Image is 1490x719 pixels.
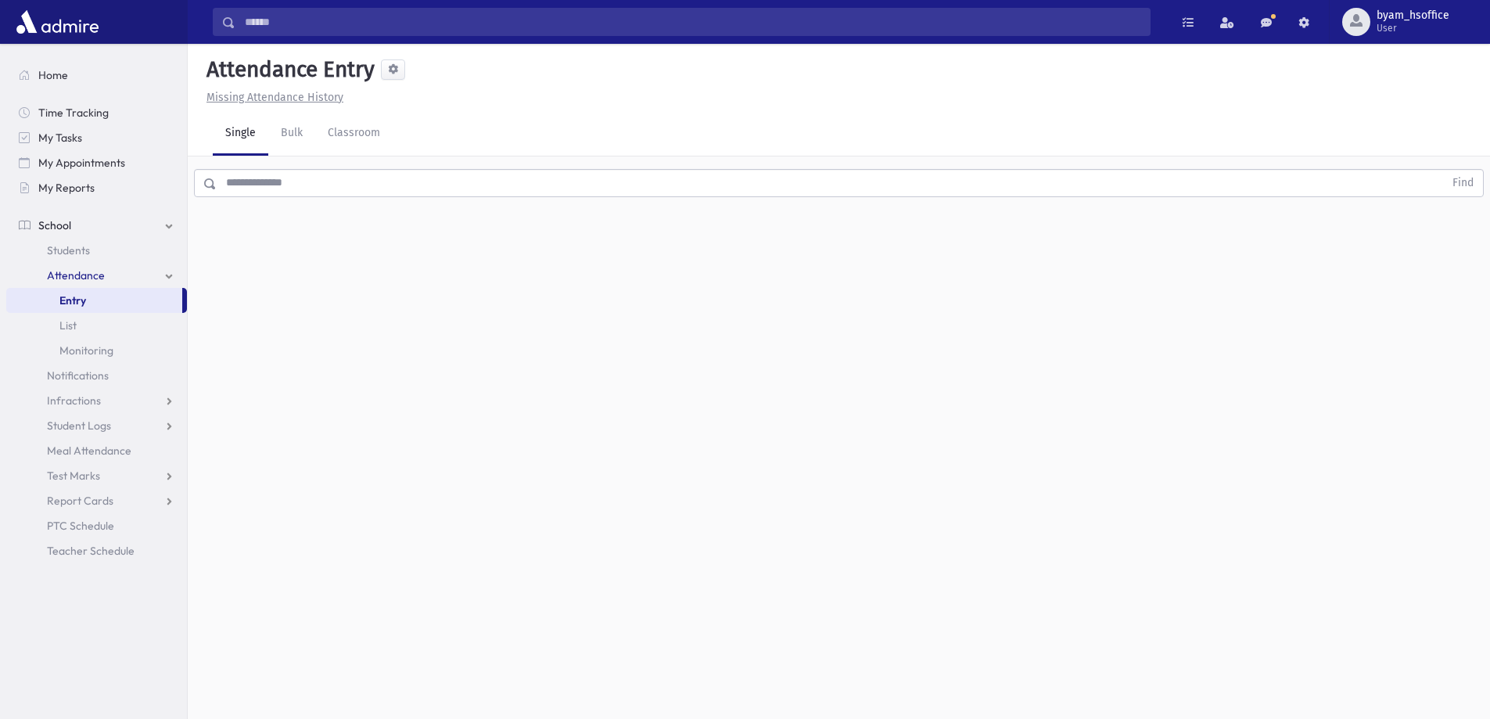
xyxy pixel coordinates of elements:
[38,68,68,82] span: Home
[47,444,131,458] span: Meal Attendance
[38,181,95,195] span: My Reports
[59,293,86,307] span: Entry
[59,343,113,358] span: Monitoring
[1443,170,1483,196] button: Find
[1377,9,1449,22] span: byam_hsoffice
[47,419,111,433] span: Student Logs
[6,538,187,563] a: Teacher Schedule
[6,150,187,175] a: My Appointments
[6,288,182,313] a: Entry
[6,363,187,388] a: Notifications
[213,112,268,156] a: Single
[235,8,1150,36] input: Search
[47,268,105,282] span: Attendance
[47,544,135,558] span: Teacher Schedule
[315,112,393,156] a: Classroom
[38,106,109,120] span: Time Tracking
[6,175,187,200] a: My Reports
[6,413,187,438] a: Student Logs
[6,263,187,288] a: Attendance
[6,513,187,538] a: PTC Schedule
[47,394,101,408] span: Infractions
[1377,22,1449,34] span: User
[6,313,187,338] a: List
[6,463,187,488] a: Test Marks
[59,318,77,333] span: List
[47,469,100,483] span: Test Marks
[6,488,187,513] a: Report Cards
[47,519,114,533] span: PTC Schedule
[6,213,187,238] a: School
[6,238,187,263] a: Students
[47,368,109,383] span: Notifications
[206,91,343,104] u: Missing Attendance History
[13,6,102,38] img: AdmirePro
[38,131,82,145] span: My Tasks
[6,125,187,150] a: My Tasks
[38,156,125,170] span: My Appointments
[268,112,315,156] a: Bulk
[47,494,113,508] span: Report Cards
[6,438,187,463] a: Meal Attendance
[6,338,187,363] a: Monitoring
[6,388,187,413] a: Infractions
[6,100,187,125] a: Time Tracking
[6,63,187,88] a: Home
[38,218,71,232] span: School
[200,91,343,104] a: Missing Attendance History
[47,243,90,257] span: Students
[200,56,375,83] h5: Attendance Entry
